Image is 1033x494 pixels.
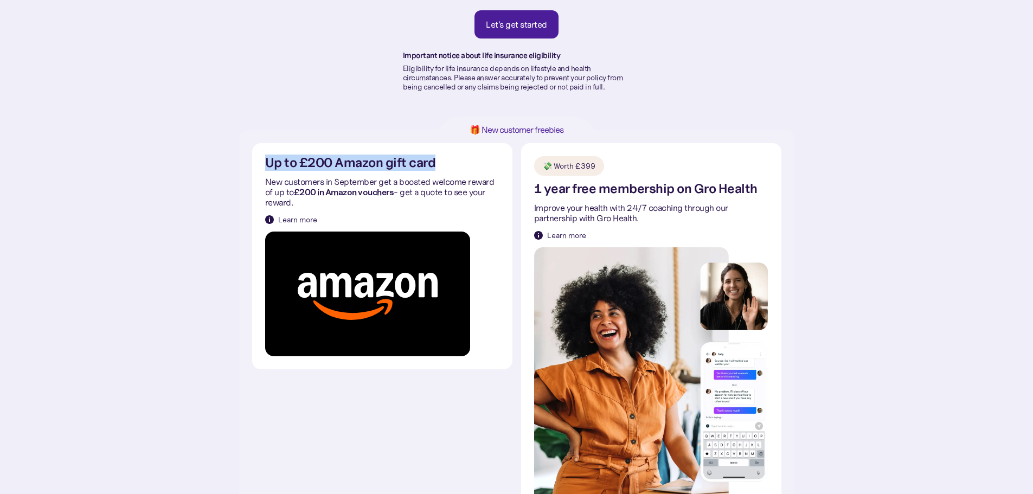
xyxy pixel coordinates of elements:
[534,230,586,241] a: Learn more
[534,203,768,223] p: Improve your health with 24/7 coaching through our partnership with Gro Health.
[265,156,436,170] h2: Up to £200 Amazon gift card
[543,161,595,171] div: 💸 Worth £399
[294,187,394,197] strong: £200 in Amazon vouchers
[486,19,547,30] div: Let's get started
[534,182,758,196] h2: 1 year free membership on Gro Health
[453,125,581,134] h1: 🎁 New customer freebies
[403,64,631,91] p: Eligibility for life insurance depends on lifestyle and health circumstances. Please answer accur...
[265,177,499,208] p: New customers in September get a boosted welcome reward of up to - get a quote to see your reward.
[265,214,317,225] a: Learn more
[278,214,317,225] div: Learn more
[403,50,561,60] strong: Important notice about life insurance eligibility
[547,230,586,241] div: Learn more
[474,10,559,39] a: Let's get started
